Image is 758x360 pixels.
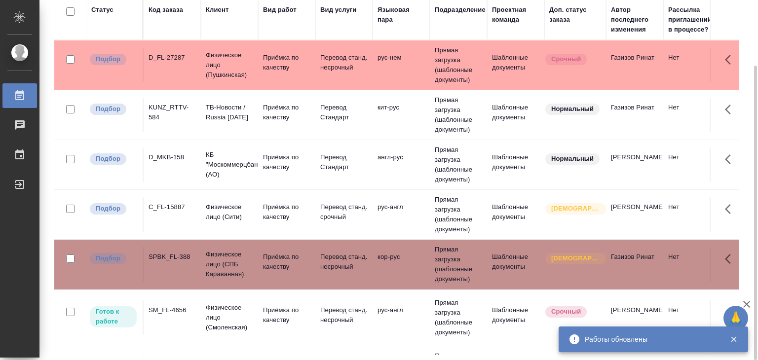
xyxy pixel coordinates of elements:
div: Статус [91,5,114,15]
td: Шаблонные документы [487,300,544,335]
td: кит-рус [373,98,430,132]
div: Вид работ [263,5,297,15]
td: Нет [663,147,720,182]
button: Здесь прячутся важные кнопки [719,247,743,271]
div: KUNZ_RTTV-584 [149,103,196,122]
td: Шаблонные документы [487,48,544,82]
div: SM_FL-4656 [149,305,196,315]
td: Нет [663,197,720,232]
div: D_FL-27287 [149,53,196,63]
td: кор-рус [373,247,430,282]
div: Вид услуги [320,5,357,15]
p: Приёмка по качеству [263,305,310,325]
p: Перевод Стандарт [320,103,368,122]
td: Газизов Ринат [606,48,663,82]
p: Перевод Стандарт [320,152,368,172]
td: Нет [663,48,720,82]
div: Рассылка приглашений в процессе? [668,5,716,35]
button: 🙏 [723,306,748,330]
p: Приёмка по качеству [263,152,310,172]
p: Физическое лицо (Сити) [206,202,253,222]
p: ТВ-Новости / Russia [DATE] [206,103,253,122]
td: [PERSON_NAME] [606,300,663,335]
button: Закрыть [723,335,744,344]
td: Прямая загрузка (шаблонные документы) [430,140,487,189]
p: [DEMOGRAPHIC_DATA] [551,204,601,214]
button: Здесь прячутся важные кнопки [719,48,743,72]
div: Автор последнего изменения [611,5,658,35]
div: C_FL-15887 [149,202,196,212]
p: Перевод станд. несрочный [320,305,368,325]
button: Здесь прячутся важные кнопки [719,98,743,121]
div: D_MKB-158 [149,152,196,162]
div: Доп. статус заказа [549,5,601,25]
div: Исполнитель может приступить к работе [89,305,138,328]
td: Шаблонные документы [487,247,544,282]
td: [PERSON_NAME] [606,147,663,182]
div: Можно подбирать исполнителей [89,53,138,66]
p: Срочный [551,307,581,317]
p: Приёмка по качеству [263,53,310,72]
p: Физическое лицо (Пушкинская) [206,50,253,80]
div: Языковая пара [378,5,425,25]
p: Подбор [96,253,120,263]
p: Физическое лицо (СПБ Караванная) [206,250,253,279]
p: Перевод станд. срочный [320,202,368,222]
p: Подбор [96,104,120,114]
div: Работы обновлены [585,334,715,344]
td: рус-англ [373,300,430,335]
td: Прямая загрузка (шаблонные документы) [430,293,487,342]
td: рус-англ [373,197,430,232]
div: Можно подбирать исполнителей [89,152,138,166]
div: Клиент [206,5,228,15]
td: Газизов Ринат [606,98,663,132]
td: Прямая загрузка (шаблонные документы) [430,40,487,90]
p: Приёмка по качеству [263,252,310,272]
td: Шаблонные документы [487,147,544,182]
div: Подразделение [435,5,486,15]
button: Здесь прячутся важные кнопки [719,300,743,324]
td: Нет [663,98,720,132]
span: 🙏 [727,308,744,328]
td: англ-рус [373,147,430,182]
td: [PERSON_NAME] [606,197,663,232]
div: Можно подбирать исполнителей [89,103,138,116]
p: Нормальный [551,104,594,114]
td: Нет [663,247,720,282]
td: Прямая загрузка (шаблонные документы) [430,240,487,289]
td: Нет [663,300,720,335]
p: Подбор [96,154,120,164]
td: Шаблонные документы [487,98,544,132]
td: Прямая загрузка (шаблонные документы) [430,90,487,140]
td: Газизов Ринат [606,247,663,282]
p: Подбор [96,204,120,214]
p: Срочный [551,54,581,64]
p: Перевод станд. несрочный [320,252,368,272]
p: Готов к работе [96,307,131,326]
p: КБ "Москоммерцбанк" (АО) [206,150,253,180]
div: Можно подбирать исполнителей [89,252,138,265]
p: Нормальный [551,154,594,164]
p: Перевод станд. несрочный [320,53,368,72]
p: [DEMOGRAPHIC_DATA] [551,253,601,263]
button: Здесь прячутся важные кнопки [719,147,743,171]
div: Код заказа [149,5,183,15]
div: Проектная команда [492,5,539,25]
p: Подбор [96,54,120,64]
p: Физическое лицо (Смоленская) [206,303,253,332]
div: SPBK_FL-388 [149,252,196,262]
div: Можно подбирать исполнителей [89,202,138,216]
td: рус-нем [373,48,430,82]
p: Приёмка по качеству [263,202,310,222]
button: Здесь прячутся важные кнопки [719,197,743,221]
td: Прямая загрузка (шаблонные документы) [430,190,487,239]
td: Шаблонные документы [487,197,544,232]
p: Приёмка по качеству [263,103,310,122]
